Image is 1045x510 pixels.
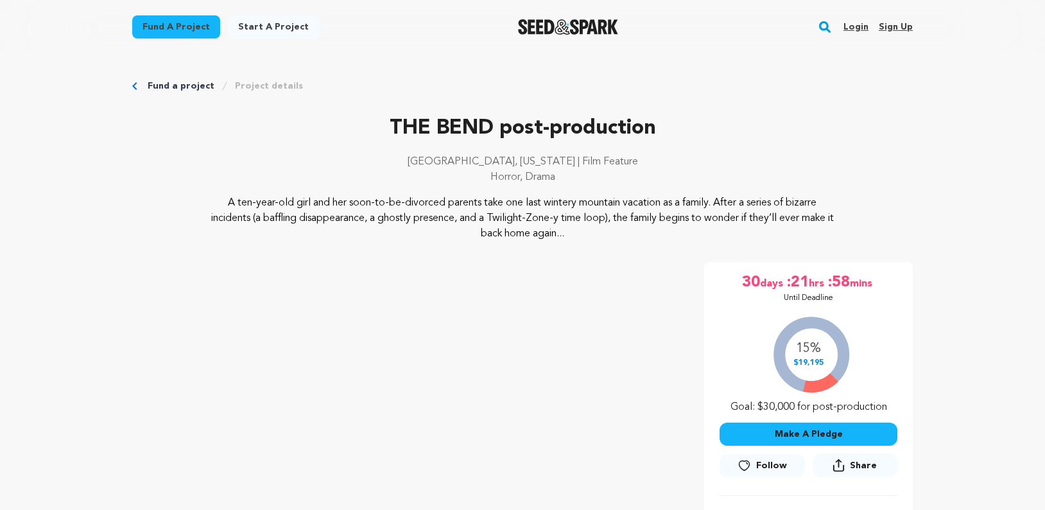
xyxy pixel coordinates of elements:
[720,423,897,446] button: Make A Pledge
[850,272,875,293] span: mins
[809,272,827,293] span: hrs
[148,80,214,92] a: Fund a project
[756,459,787,472] span: Follow
[784,293,833,303] p: Until Deadline
[518,19,619,35] img: Seed&Spark Logo Dark Mode
[132,113,913,144] p: THE BEND post-production
[132,15,220,39] a: Fund a project
[813,453,897,477] button: Share
[813,453,897,482] span: Share
[132,80,913,92] div: Breadcrumb
[786,272,809,293] span: :21
[228,15,319,39] a: Start a project
[850,459,877,472] span: Share
[132,170,913,185] p: Horror, Drama
[760,272,786,293] span: days
[720,454,804,477] a: Follow
[879,17,913,37] a: Sign up
[742,272,760,293] span: 30
[132,154,913,170] p: [GEOGRAPHIC_DATA], [US_STATE] | Film Feature
[211,195,835,242] p: A ten-year-old girl and her soon-to-be-divorced parents take one last wintery mountain vacation a...
[235,80,303,92] a: Project details
[518,19,619,35] a: Seed&Spark Homepage
[827,272,850,293] span: :58
[843,17,868,37] a: Login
